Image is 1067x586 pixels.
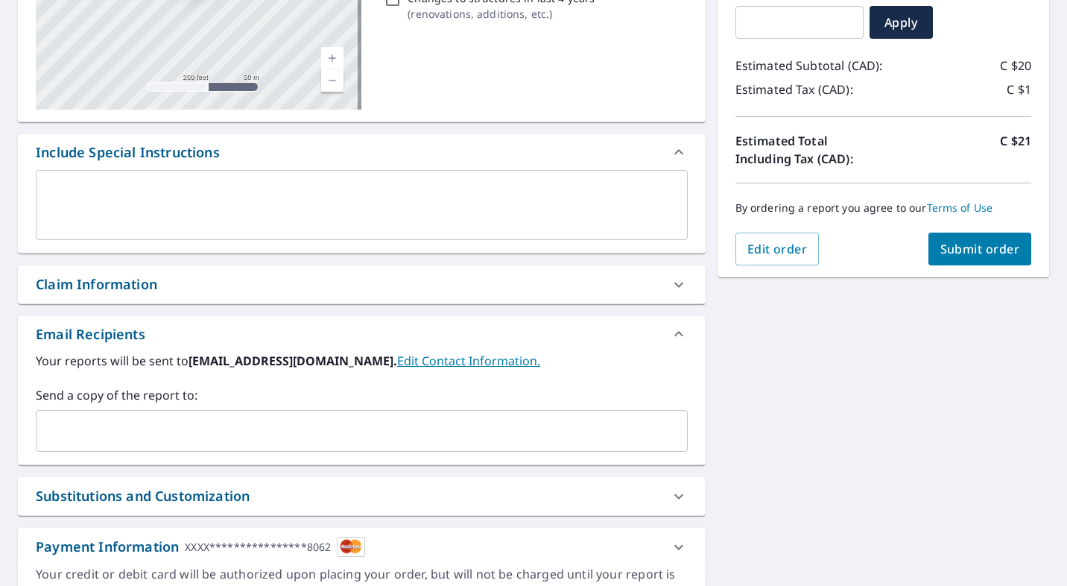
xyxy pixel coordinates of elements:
p: By ordering a report you agree to our [735,201,1031,215]
div: Claim Information [36,274,157,294]
div: Email Recipients [18,316,706,352]
label: Your reports will be sent to [36,352,688,370]
button: Apply [870,6,933,39]
p: C $20 [1000,57,1031,75]
div: Payment Information [36,537,365,557]
p: Estimated Tax (CAD): [735,81,884,98]
div: Substitutions and Customization [36,486,250,506]
button: Submit order [928,233,1032,265]
div: Substitutions and Customization [18,477,706,515]
p: C $21 [1000,132,1031,168]
a: Current Level 17, Zoom In [321,47,343,69]
p: Estimated Total Including Tax (CAD): [735,132,884,168]
button: Edit order [735,233,820,265]
div: Include Special Instructions [36,142,220,163]
b: [EMAIL_ADDRESS][DOMAIN_NAME]. [189,353,397,369]
img: cardImage [337,537,365,557]
div: Include Special Instructions [18,134,706,170]
a: Terms of Use [927,201,993,215]
span: Submit order [940,241,1020,257]
p: Estimated Subtotal (CAD): [735,57,884,75]
label: Send a copy of the report to: [36,386,688,404]
a: Current Level 17, Zoom Out [321,69,343,92]
a: EditContactInfo [397,353,540,369]
span: Edit order [747,241,808,257]
span: Apply [881,14,921,31]
p: ( renovations, additions, etc. ) [408,6,595,22]
div: Claim Information [18,265,706,303]
div: Email Recipients [36,324,145,344]
p: C $1 [1007,81,1031,98]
